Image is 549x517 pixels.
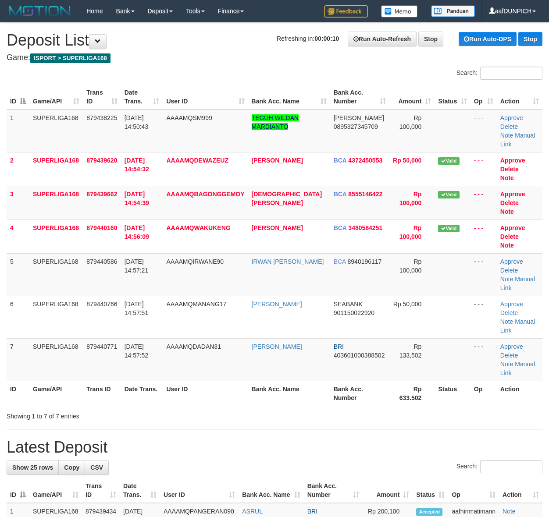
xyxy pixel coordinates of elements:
[334,301,363,308] span: SEABANK
[90,464,103,471] span: CSV
[86,258,117,265] span: 879440586
[500,132,535,148] a: Manual Link
[471,186,497,220] td: - - -
[86,224,117,231] span: 879440160
[120,478,160,503] th: Date Trans.: activate to sort column ascending
[29,85,83,110] th: Game/API: activate to sort column ascending
[334,343,344,350] span: BRI
[500,318,513,325] a: Note
[500,233,519,240] a: Delete
[125,157,149,173] span: [DATE] 14:54:32
[7,4,73,18] img: MOTION_logo.png
[29,296,83,338] td: SUPERLIGA168
[160,478,239,503] th: User ID: activate to sort column ascending
[330,85,389,110] th: Bank Acc. Number: activate to sort column ascending
[7,85,29,110] th: ID: activate to sort column descending
[86,114,117,121] span: 879438225
[125,301,149,316] span: [DATE] 14:57:51
[334,309,374,316] span: Copy 901150022920 to clipboard
[7,110,29,152] td: 1
[58,460,85,475] a: Copy
[307,508,317,515] span: BRI
[29,253,83,296] td: SUPERLIGA168
[348,224,382,231] span: Copy 3480584251 to clipboard
[252,224,303,231] a: [PERSON_NAME]
[431,5,475,17] img: panduan.png
[7,186,29,220] td: 3
[471,220,497,253] td: - - -
[314,35,339,42] strong: 00:00:10
[334,191,347,198] span: BCA
[418,32,443,46] a: Stop
[121,85,163,110] th: Date Trans.: activate to sort column ascending
[334,258,346,265] span: BCA
[500,267,518,274] a: Delete
[82,478,120,503] th: Trans ID: activate to sort column ascending
[252,343,302,350] a: [PERSON_NAME]
[435,85,470,110] th: Status: activate to sort column ascending
[399,343,422,359] span: Rp 133,502
[393,157,421,164] span: Rp 50,000
[125,258,149,274] span: [DATE] 14:57:21
[29,220,83,253] td: SUPERLIGA168
[334,157,347,164] span: BCA
[163,381,248,406] th: User ID
[7,408,222,421] div: Showing 1 to 7 of 7 entries
[252,258,324,265] a: IRWAN [PERSON_NAME]
[348,32,417,46] a: Run Auto-Refresh
[500,361,535,376] a: Manual Link
[497,85,542,110] th: Action: activate to sort column ascending
[438,191,459,198] span: Valid transaction
[500,318,535,334] a: Manual Link
[456,67,542,80] label: Search:
[166,114,212,121] span: AAAAMQSM999
[500,191,525,198] a: Approve
[86,191,117,198] span: 879439662
[29,152,83,186] td: SUPERLIGA168
[500,157,525,164] a: Approve
[125,224,149,240] span: [DATE] 14:56:09
[7,439,542,456] h1: Latest Deposit
[393,301,422,308] span: Rp 50,000
[500,114,523,121] a: Approve
[7,53,542,62] h4: Game:
[85,460,109,475] a: CSV
[471,110,497,152] td: - - -
[125,343,149,359] span: [DATE] 14:57:52
[500,361,513,368] a: Note
[413,478,448,503] th: Status: activate to sort column ascending
[86,157,117,164] span: 879439620
[518,32,542,46] a: Stop
[248,85,330,110] th: Bank Acc. Name: activate to sort column ascending
[83,85,121,110] th: Trans ID: activate to sort column ascending
[83,381,121,406] th: Trans ID
[348,191,382,198] span: Copy 8555146422 to clipboard
[500,242,514,249] a: Note
[497,381,542,406] th: Action
[334,114,384,121] span: [PERSON_NAME]
[480,67,542,80] input: Search:
[163,85,248,110] th: User ID: activate to sort column ascending
[7,338,29,381] td: 7
[500,276,513,283] a: Note
[64,464,79,471] span: Copy
[416,508,442,516] span: Accepted
[503,508,516,515] a: Note
[29,381,83,406] th: Game/API
[7,152,29,186] td: 2
[500,276,535,291] a: Manual Link
[471,338,497,381] td: - - -
[500,352,518,359] a: Delete
[125,114,149,130] span: [DATE] 14:50:43
[324,5,368,18] img: Feedback.jpg
[500,174,514,181] a: Note
[248,381,330,406] th: Bank Acc. Name
[471,381,497,406] th: Op
[399,114,422,130] span: Rp 100,000
[29,110,83,152] td: SUPERLIGA168
[166,191,244,198] span: AAAAMQBAGONGGEMOY
[166,157,228,164] span: AAAAMQDEWAZEUZ
[381,5,418,18] img: Button%20Memo.svg
[471,85,497,110] th: Op: activate to sort column ascending
[500,343,523,350] a: Approve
